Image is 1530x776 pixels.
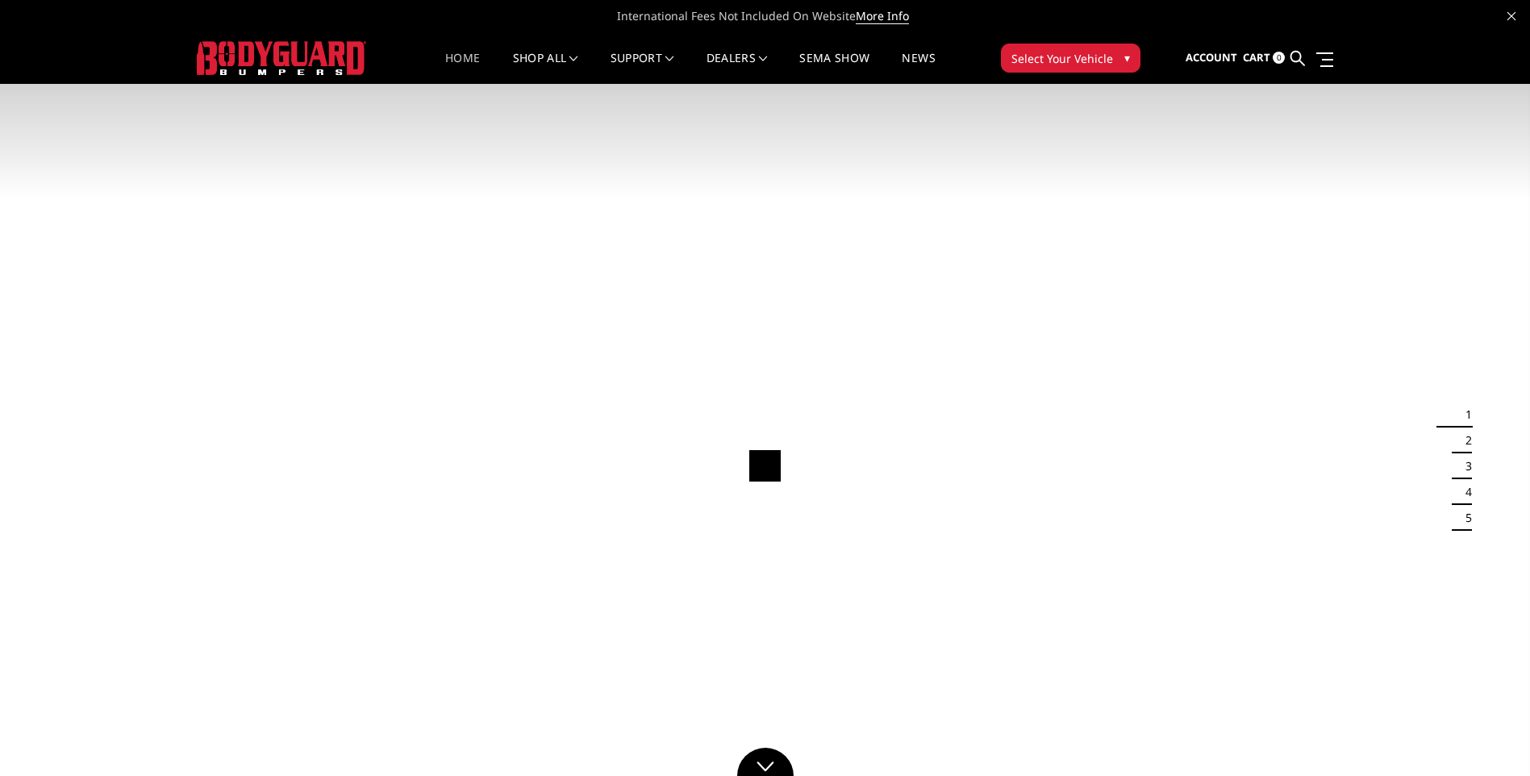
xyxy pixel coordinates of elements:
span: 0 [1273,52,1285,64]
a: More Info [856,8,909,24]
a: shop all [513,52,578,84]
a: Click to Down [737,748,794,776]
img: BODYGUARD BUMPERS [197,41,366,74]
a: Home [445,52,480,84]
a: Cart 0 [1243,36,1285,80]
button: 5 of 5 [1456,505,1472,531]
button: 2 of 5 [1456,428,1472,453]
a: Support [611,52,674,84]
button: Select Your Vehicle [1001,44,1140,73]
a: SEMA Show [799,52,869,84]
a: News [902,52,935,84]
button: 3 of 5 [1456,453,1472,479]
button: 1 of 5 [1456,402,1472,428]
span: Account [1186,50,1237,65]
button: 4 of 5 [1456,479,1472,505]
span: Cart [1243,50,1270,65]
span: Select Your Vehicle [1011,50,1113,67]
span: ▾ [1124,49,1130,66]
a: Dealers [707,52,768,84]
a: Account [1186,36,1237,80]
